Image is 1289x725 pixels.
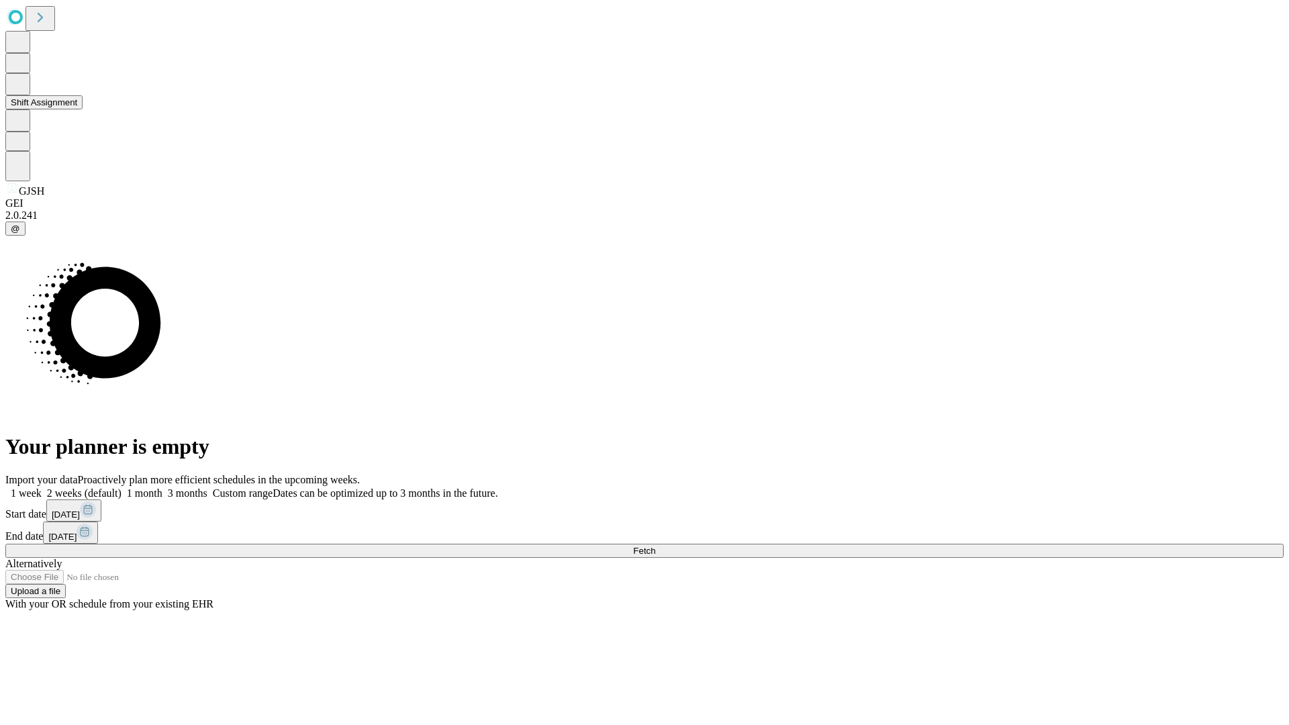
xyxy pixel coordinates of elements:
[46,499,101,522] button: [DATE]
[633,546,655,556] span: Fetch
[11,487,42,499] span: 1 week
[213,487,273,499] span: Custom range
[127,487,162,499] span: 1 month
[52,510,80,520] span: [DATE]
[5,584,66,598] button: Upload a file
[5,499,1284,522] div: Start date
[48,532,77,542] span: [DATE]
[19,185,44,197] span: GJSH
[5,95,83,109] button: Shift Assignment
[78,474,360,485] span: Proactively plan more efficient schedules in the upcoming weeks.
[47,487,122,499] span: 2 weeks (default)
[11,224,20,234] span: @
[5,558,62,569] span: Alternatively
[5,209,1284,222] div: 2.0.241
[5,544,1284,558] button: Fetch
[5,474,78,485] span: Import your data
[5,197,1284,209] div: GEI
[5,598,213,610] span: With your OR schedule from your existing EHR
[5,222,26,236] button: @
[5,434,1284,459] h1: Your planner is empty
[168,487,207,499] span: 3 months
[273,487,497,499] span: Dates can be optimized up to 3 months in the future.
[5,522,1284,544] div: End date
[43,522,98,544] button: [DATE]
